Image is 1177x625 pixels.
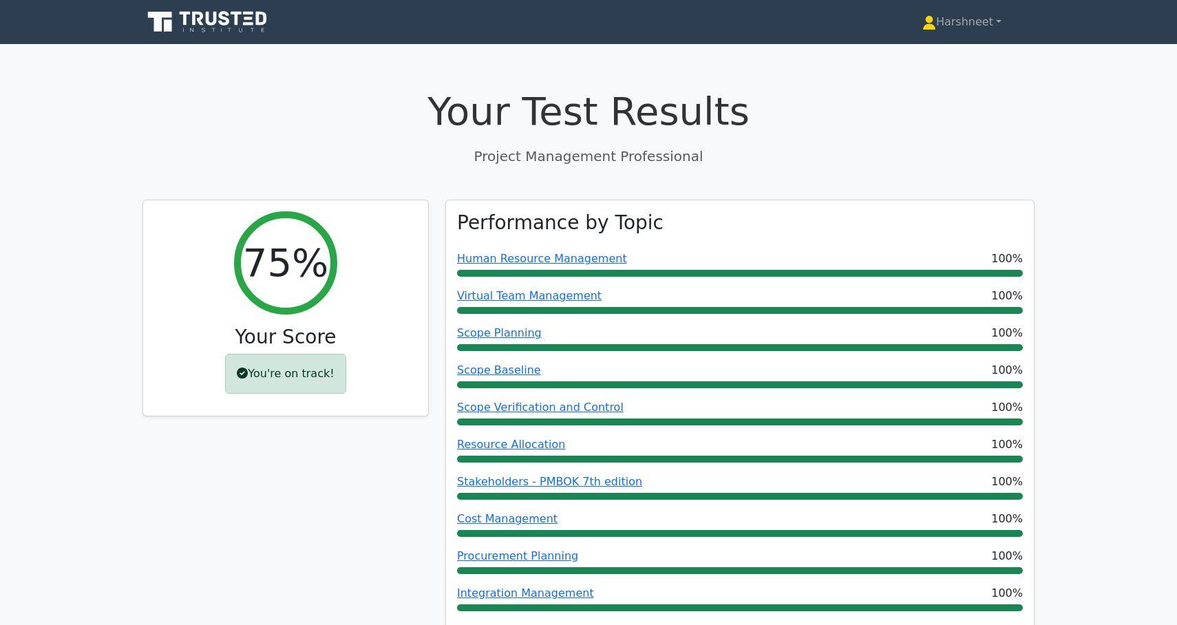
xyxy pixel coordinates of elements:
[991,511,1023,527] span: 100%
[457,363,541,377] a: Scope Baseline
[243,240,328,286] h2: 75%
[457,438,565,451] a: Resource Allocation
[991,548,1023,564] span: 100%
[142,88,1035,134] h1: Your Test Results
[457,252,627,265] a: Human Resource Management
[457,211,664,235] h3: Performance by Topic
[457,512,558,525] a: Cost Management
[154,326,417,349] h3: Your Score
[457,401,624,414] a: Scope Verification and Control
[991,399,1023,416] span: 100%
[225,354,346,394] div: You're on track!
[457,549,578,562] a: Procurement Planning
[457,475,642,488] a: Stakeholders - PMBOK 7th edition
[457,289,602,302] a: Virtual Team Management
[991,585,1023,602] span: 100%
[991,362,1023,379] span: 100%
[457,586,594,600] a: Integration Management
[991,251,1023,267] span: 100%
[991,288,1023,304] span: 100%
[142,146,1035,167] p: Project Management Professional
[991,436,1023,453] span: 100%
[457,326,542,339] a: Scope Planning
[991,474,1023,490] span: 100%
[991,325,1023,341] span: 100%
[889,8,1035,36] a: Harshneet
